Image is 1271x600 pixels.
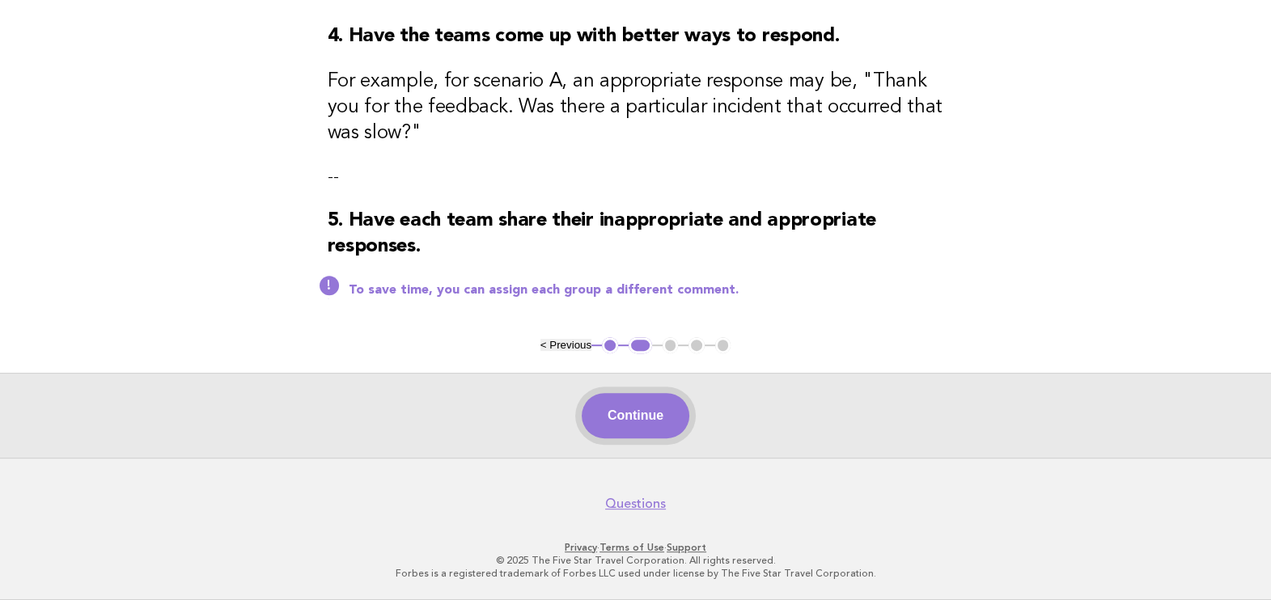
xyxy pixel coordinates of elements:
p: To save time, you can assign each group a different comment. [349,282,944,298]
strong: 4. Have the teams come up with better ways to respond. [328,27,840,46]
button: 1 [602,337,618,353]
a: Privacy [565,542,597,553]
button: Continue [582,393,689,438]
strong: 5. Have each team share their inappropriate and appropriate responses. [328,211,876,256]
a: Terms of Use [599,542,664,553]
p: © 2025 The Five Star Travel Corporation. All rights reserved. [141,554,1131,567]
h3: For example, for scenario A, an appropriate response may be, "Thank you for the feedback. Was the... [328,69,944,146]
button: < Previous [540,339,591,351]
p: · · [141,541,1131,554]
p: Forbes is a registered trademark of Forbes LLC used under license by The Five Star Travel Corpora... [141,567,1131,580]
a: Support [667,542,706,553]
a: Questions [605,496,666,512]
p: -- [328,166,944,188]
button: 2 [629,337,652,353]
